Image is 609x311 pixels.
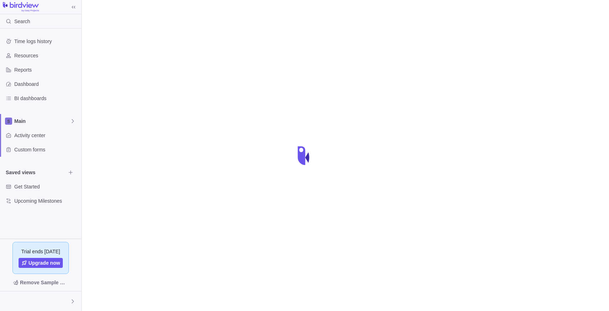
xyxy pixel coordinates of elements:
[14,52,78,59] span: Resources
[4,297,13,306] div: Wyatt Trostle
[14,81,78,88] span: Dashboard
[66,167,76,177] span: Browse views
[6,277,76,288] span: Remove Sample Data
[14,146,78,153] span: Custom forms
[14,38,78,45] span: Time logs history
[14,118,70,125] span: Main
[29,259,60,266] span: Upgrade now
[14,132,78,139] span: Activity center
[3,2,39,12] img: logo
[14,18,30,25] span: Search
[14,66,78,73] span: Reports
[290,141,319,170] div: loading
[20,278,68,287] span: Remove Sample Data
[19,258,63,268] a: Upgrade now
[21,248,60,255] span: Trial ends [DATE]
[14,183,78,190] span: Get Started
[6,169,66,176] span: Saved views
[14,95,78,102] span: BI dashboards
[14,197,78,204] span: Upcoming Milestones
